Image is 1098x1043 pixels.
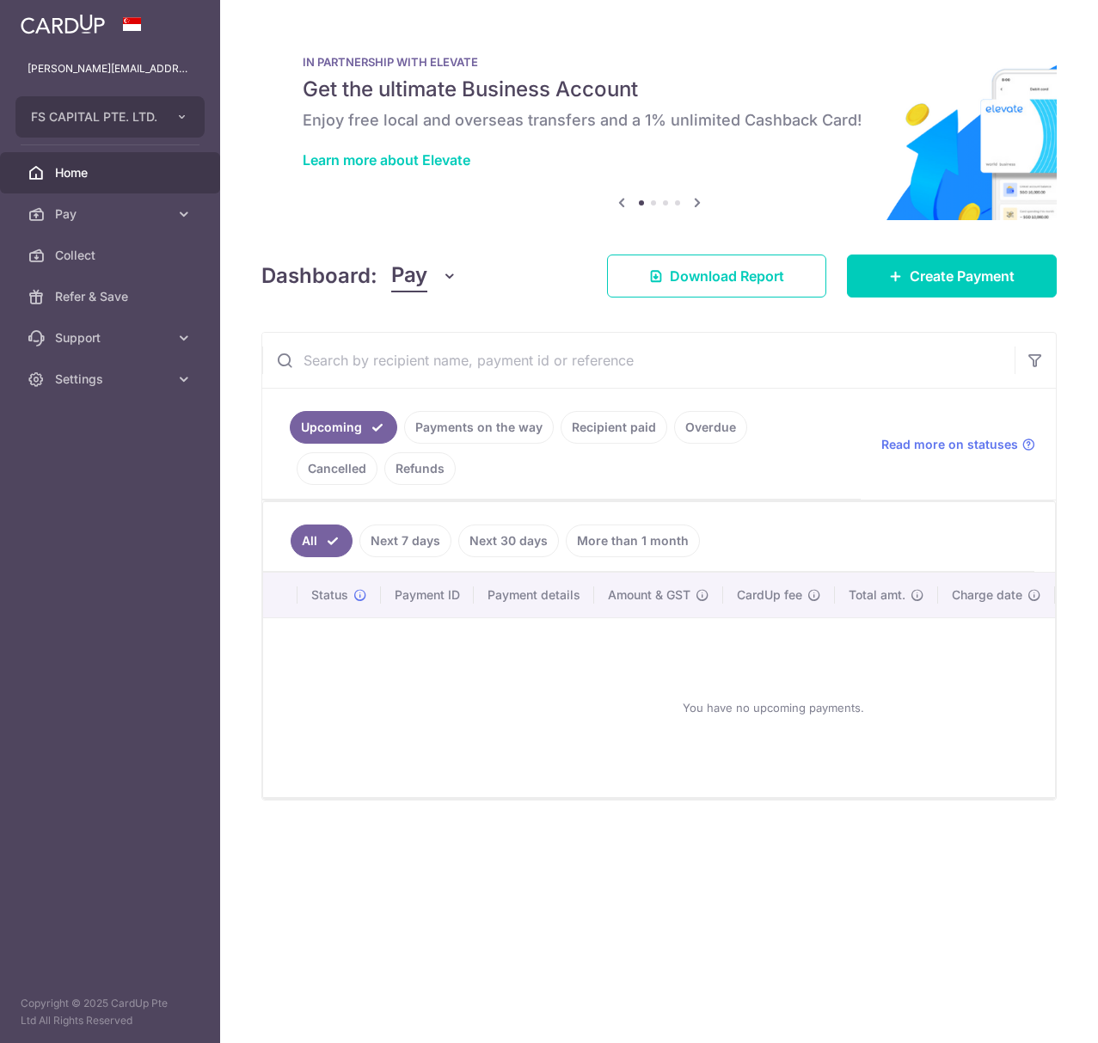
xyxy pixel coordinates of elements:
span: Refer & Save [55,288,169,305]
a: All [291,525,353,557]
a: Next 30 days [458,525,559,557]
a: Next 7 days [359,525,451,557]
a: Download Report [607,255,826,298]
h4: Dashboard: [261,261,377,291]
span: Pay [55,206,169,223]
img: CardUp [21,14,105,34]
span: Download Report [670,266,784,286]
a: Create Payment [847,255,1057,298]
span: Amount & GST [608,586,690,604]
span: Create Payment [910,266,1015,286]
button: FS CAPITAL PTE. LTD. [15,96,205,138]
span: Home [55,164,169,181]
span: CardUp fee [737,586,802,604]
input: Search by recipient name, payment id or reference [262,333,1015,388]
th: Payment ID [381,573,474,617]
span: Charge date [952,586,1022,604]
img: Renovation banner [261,28,1057,220]
a: Refunds [384,452,456,485]
a: Recipient paid [561,411,667,444]
a: More than 1 month [566,525,700,557]
span: FS CAPITAL PTE. LTD. [31,108,158,126]
span: Read more on statuses [881,436,1018,453]
a: Read more on statuses [881,436,1035,453]
span: Collect [55,247,169,264]
a: Payments on the way [404,411,554,444]
p: [PERSON_NAME][EMAIL_ADDRESS][PERSON_NAME][DOMAIN_NAME] [28,60,193,77]
a: Learn more about Elevate [303,151,470,169]
span: Status [311,586,348,604]
a: Cancelled [297,452,377,485]
a: Upcoming [290,411,397,444]
p: IN PARTNERSHIP WITH ELEVATE [303,55,1015,69]
button: Pay [391,260,457,292]
span: Support [55,329,169,347]
th: Payment details [474,573,594,617]
span: Total amt. [849,586,905,604]
a: Overdue [674,411,747,444]
span: Settings [55,371,169,388]
h6: Enjoy free local and overseas transfers and a 1% unlimited Cashback Card! [303,110,1015,131]
span: Pay [391,260,427,292]
h5: Get the ultimate Business Account [303,76,1015,103]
